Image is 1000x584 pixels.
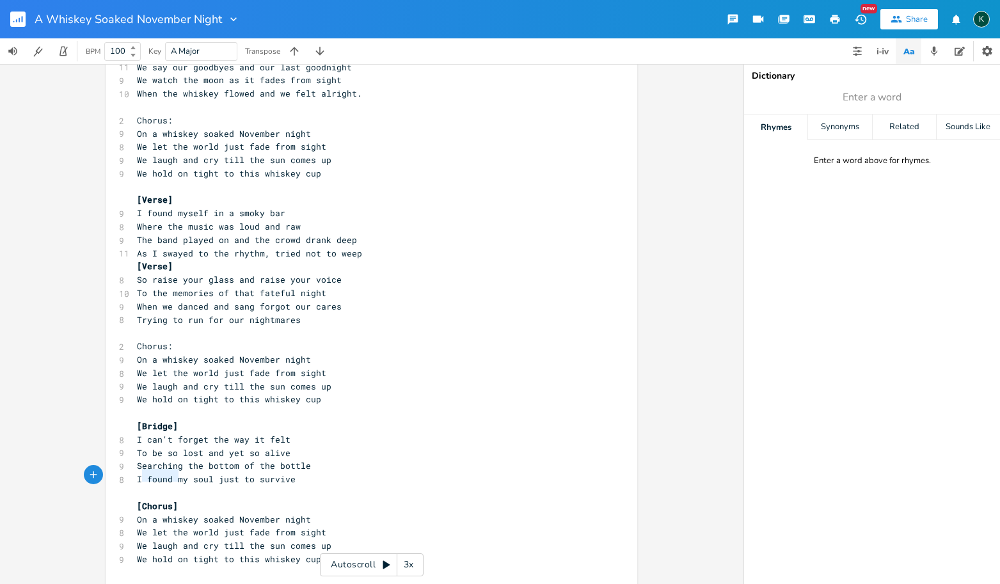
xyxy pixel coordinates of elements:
span: On a whiskey soaked November night [137,514,311,525]
span: We laugh and cry till the sun comes up [137,540,331,551]
div: Share [906,13,928,25]
span: Searching the bottom of the bottle [137,460,311,471]
span: We say our goodbyes and our last goodnight [137,61,352,73]
span: We let the world just fade from sight [137,141,326,152]
div: New [861,4,877,13]
div: Enter a word above for rhymes. [814,155,931,166]
span: When the whiskey flowed and we felt alright. [137,88,362,99]
span: When we danced and sang forgot our cares [137,301,342,312]
span: Chorus: [137,340,173,352]
div: BPM [86,48,100,55]
span: We laugh and cry till the sun comes up [137,154,331,166]
span: On a whiskey soaked November night [137,354,311,365]
div: Rhymes [744,114,807,140]
span: We laugh and cry till the sun comes up [137,381,331,392]
span: To the memories of that fateful night [137,287,326,299]
div: 3x [397,553,420,576]
span: A Whiskey Soaked November Night [35,13,222,25]
div: Transpose [245,47,280,55]
span: [Verse] [137,194,173,205]
span: [Bridge] [137,420,178,432]
span: I found myself in a smoky bar [137,207,285,219]
div: Synonyms [808,114,871,140]
button: New [848,8,873,31]
div: Key [148,47,161,55]
span: I can't forget the way it felt [137,434,290,445]
span: Chorus: [137,114,173,126]
span: We hold on tight to this whiskey cup [137,168,321,179]
span: We let the world just fade from sight [137,367,326,379]
div: Koval [973,11,990,28]
span: As I swayed to the rhythm, tried not to weep [137,248,362,259]
span: We hold on tight to this whiskey cup [137,393,321,405]
div: Dictionary [752,72,992,81]
span: Trying to run for our nightmares [137,314,301,326]
span: [Verse] [137,260,173,272]
div: Sounds Like [937,114,1000,140]
span: Enter a word [843,90,901,105]
span: We let the world just fade from sight [137,526,326,538]
span: A Major [171,45,200,57]
span: Where the music was loud and raw [137,221,301,232]
span: The band played on and the crowd drank deep [137,234,357,246]
div: Autoscroll [320,553,424,576]
button: Share [880,9,938,29]
div: Related [873,114,936,140]
span: So raise your glass and raise your voice [137,274,342,285]
span: We watch the moon as it fades from sight [137,74,342,86]
button: K [973,4,990,34]
span: On a whiskey soaked November night [137,128,311,139]
span: [Chorus] [137,500,178,512]
span: To be so lost and yet so alive [137,447,290,459]
span: We hold on tight to this whiskey cup [137,553,321,565]
span: I found my soul just to survive [137,473,296,485]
